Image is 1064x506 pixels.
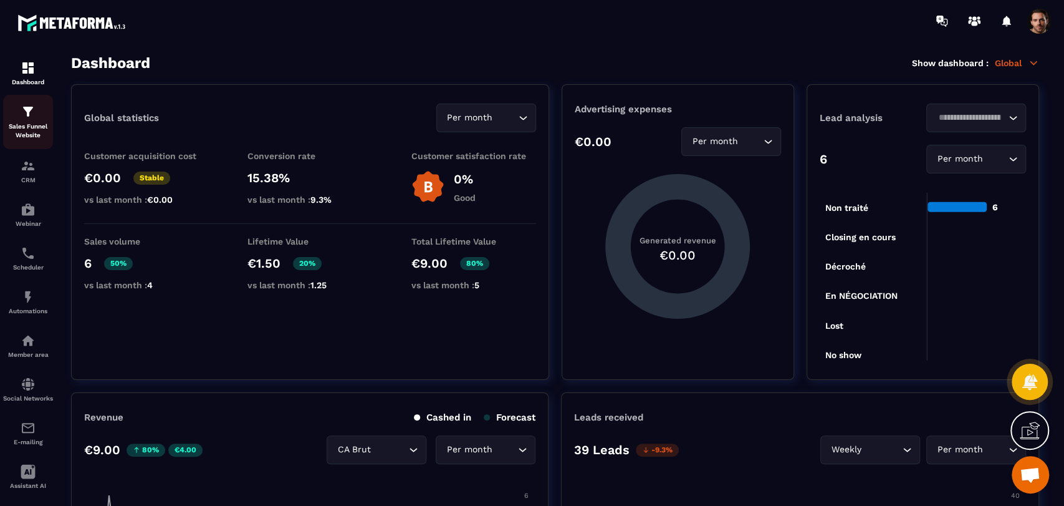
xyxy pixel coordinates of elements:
[820,112,923,124] p: Lead analysis
[575,134,611,149] p: €0.00
[84,151,209,161] p: Customer acquisition cost
[574,442,630,457] p: 39 Leads
[84,195,209,205] p: vs last month :
[3,395,53,402] p: Social Networks
[21,377,36,392] img: social-network
[84,236,209,246] p: Sales volume
[926,104,1026,132] div: Search for option
[3,177,53,183] p: CRM
[934,152,985,166] span: Per month
[127,444,165,457] p: 80%
[3,95,53,149] a: formationformationSales Funnel Website
[985,443,1005,457] input: Search for option
[411,256,448,271] p: €9.00
[825,320,843,330] tspan: Lost
[436,435,535,464] div: Search for option
[825,232,896,243] tspan: Closing en cours
[3,149,53,193] a: formationformationCRM
[21,421,36,435] img: email
[1012,456,1049,494] div: Mở cuộc trò chuyện
[454,193,476,203] p: Good
[825,261,866,271] tspan: Décroché
[84,280,209,290] p: vs last month :
[926,145,1026,173] div: Search for option
[310,195,332,205] span: 9.3%
[934,443,985,457] span: Per month
[147,280,153,290] span: 4
[411,170,444,203] img: b-badge-o.b3b20ee6.svg
[3,324,53,367] a: automationsautomationsMember area
[454,172,476,187] p: 0%
[247,236,372,246] p: Lifetime Value
[3,79,53,85] p: Dashboard
[21,333,36,348] img: automations
[681,127,781,156] div: Search for option
[3,264,53,271] p: Scheduler
[3,411,53,455] a: emailemailE-mailing
[1011,492,1020,500] tspan: 40
[3,367,53,411] a: social-networksocial-networkSocial Networks
[373,443,406,457] input: Search for option
[21,202,36,217] img: automations
[575,104,781,115] p: Advertising expenses
[820,435,920,464] div: Search for option
[411,151,536,161] p: Customer satisfaction rate
[496,111,515,125] input: Search for option
[247,195,372,205] p: vs last month :
[740,135,760,148] input: Search for option
[3,122,53,140] p: Sales Funnel Website
[825,203,868,213] tspan: Non traité
[689,135,740,148] span: Per month
[71,54,150,72] h3: Dashboard
[247,151,372,161] p: Conversion rate
[460,257,489,270] p: 80%
[3,455,53,499] a: Assistant AI
[411,280,536,290] p: vs last month :
[3,220,53,227] p: Webinar
[825,291,898,301] tspan: En NÉGOCIATION
[21,158,36,173] img: formation
[484,412,535,423] p: Forecast
[3,51,53,95] a: formationformationDashboard
[3,236,53,280] a: schedulerschedulerScheduler
[3,439,53,445] p: E-mailing
[411,236,536,246] p: Total Lifetime Value
[820,152,827,167] p: 6
[168,444,203,457] p: €4.00
[912,58,989,68] p: Show dashboard :
[21,246,36,261] img: scheduler
[3,351,53,358] p: Member area
[84,170,121,185] p: €0.00
[3,193,53,236] a: automationsautomationsWebinar
[84,112,159,124] p: Global statistics
[934,111,1005,125] input: Search for option
[247,170,372,185] p: 15.38%
[574,412,643,423] p: Leads received
[3,308,53,314] p: Automations
[444,443,495,457] span: Per month
[104,257,133,270] p: 50%
[825,350,862,360] tspan: No show
[327,435,426,464] div: Search for option
[495,443,515,457] input: Search for option
[335,443,373,457] span: CA Brut
[524,492,529,500] tspan: 6
[985,152,1005,166] input: Search for option
[995,57,1039,69] p: Global
[84,442,120,457] p: €9.00
[21,61,36,75] img: formation
[3,280,53,324] a: automationsautomationsAutomations
[3,482,53,489] p: Assistant AI
[84,256,92,271] p: 6
[310,280,327,290] span: 1.25
[636,444,679,457] p: -9.3%
[414,412,471,423] p: Cashed in
[926,435,1026,464] div: Search for option
[444,111,496,125] span: Per month
[17,11,130,34] img: logo
[21,289,36,304] img: automations
[247,280,372,290] p: vs last month :
[147,195,173,205] span: €0.00
[293,257,322,270] p: 20%
[133,172,170,185] p: Stable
